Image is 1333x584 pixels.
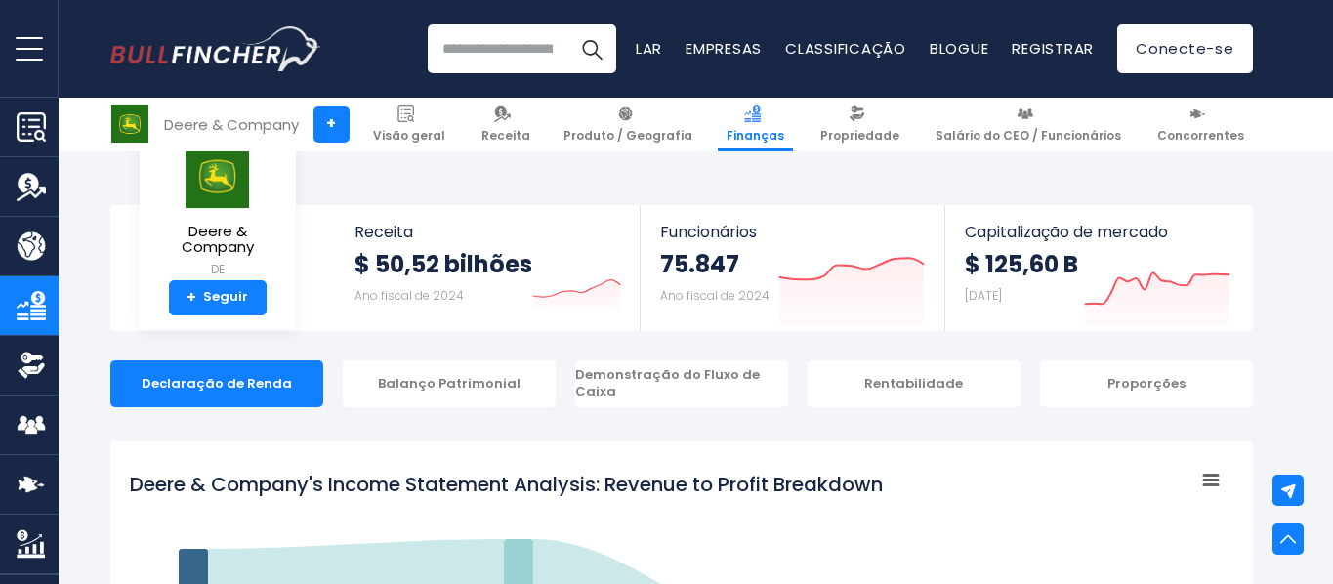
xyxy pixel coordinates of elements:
a: Funcionários 75.847 Ano fiscal de 2024 [641,205,944,331]
font: Deere & Company [164,114,299,135]
font: Balanço Patrimonial [378,374,521,393]
font: Salário do CEO / Funcionários [936,127,1121,144]
font: Receita [354,221,413,243]
font: Ano fiscal de 2024 [660,287,770,304]
a: Visão geral [364,98,454,151]
a: Receita $ 50,52 bilhões Ano fiscal de 2024 [335,205,641,331]
img: Logotipo do Bullfincher [110,26,321,71]
font: Visão geral [373,127,445,144]
font: Receita [481,127,530,144]
font: DE [211,261,225,277]
a: Conecte-se [1117,24,1253,73]
font: Conecte-se [1136,38,1234,59]
a: Produto / Geografia [555,98,701,151]
font: Finanças [727,127,784,144]
font: Propriedade [820,127,899,144]
font: Seguir [203,287,248,306]
font: Proporções [1107,374,1186,393]
a: Salário do CEO / Funcionários [927,98,1130,151]
font: Ano fiscal de 2024 [354,287,464,304]
a: Blogue [930,38,989,59]
a: Capitalização de mercado $ 125,60 B [DATE] [945,205,1250,331]
font: Concorrentes [1157,127,1244,144]
img: Logotipo DE [184,144,252,209]
img: Propriedade [17,351,46,380]
a: + [313,106,350,143]
a: Concorrentes [1148,98,1253,151]
font: Demonstração do Fluxo de Caixa [575,365,760,400]
img: Logotipo DE [111,105,148,143]
a: Receita [473,98,539,151]
font: [DATE] [965,287,1002,304]
font: 75.847 [660,248,739,280]
button: Procurar [567,24,616,73]
font: Deere & Company [182,221,254,258]
a: Empresas [686,38,762,59]
a: +Seguir [169,280,267,315]
font: Rentabilidade [864,374,963,393]
a: Classificação [785,38,906,59]
font: Capitalização de mercado [965,221,1168,243]
a: Registrar [1012,38,1094,59]
font: + [187,286,196,309]
font: Produto / Geografia [563,127,692,144]
tspan: Deere & Company's Income Statement Analysis: Revenue to Profit Breakdown [130,471,883,498]
a: Finanças [718,98,793,151]
a: Lar [636,38,662,59]
font: Declaração de Renda [142,374,292,393]
a: Ir para a página inicial [110,26,320,71]
a: Propriedade [812,98,908,151]
font: Funcionários [660,221,757,243]
font: + [326,112,336,135]
font: $ 50,52 bilhões [354,248,532,280]
font: $ 125,60 B [965,248,1078,280]
a: Deere & Company DE [154,143,281,280]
